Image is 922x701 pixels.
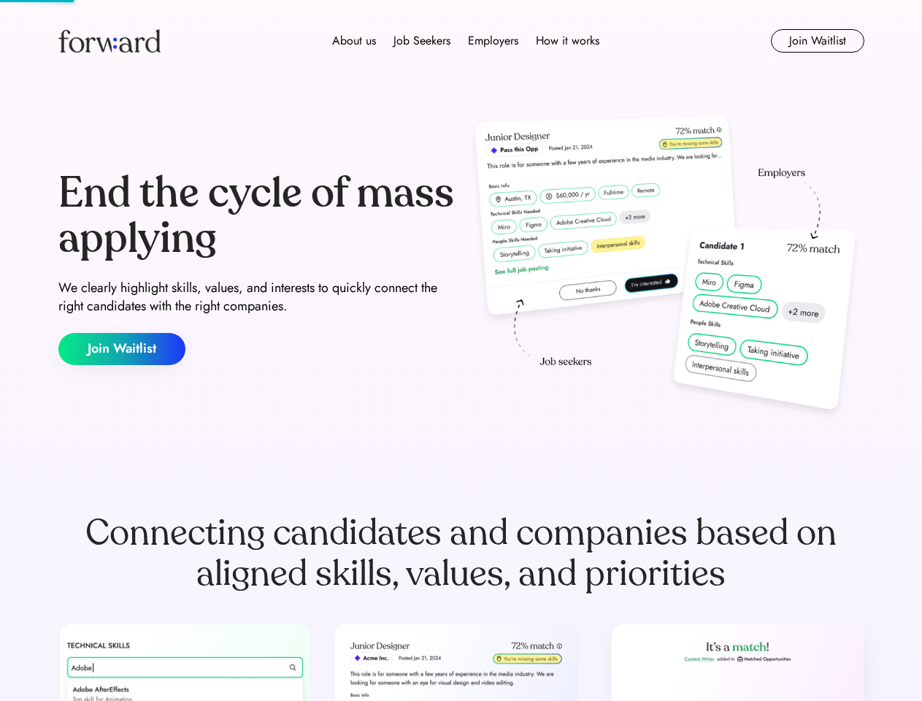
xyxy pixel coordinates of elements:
div: Job Seekers [393,32,450,50]
div: About us [332,32,376,50]
img: hero-image.png [467,111,864,425]
div: Employers [468,32,518,50]
button: Join Waitlist [771,29,864,53]
div: End the cycle of mass applying [58,171,456,261]
button: Join Waitlist [58,333,185,365]
img: Forward logo [58,29,161,53]
div: How it works [536,32,599,50]
div: Connecting candidates and companies based on aligned skills, values, and priorities [58,513,864,594]
div: We clearly highlight skills, values, and interests to quickly connect the right candidates with t... [58,279,456,315]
